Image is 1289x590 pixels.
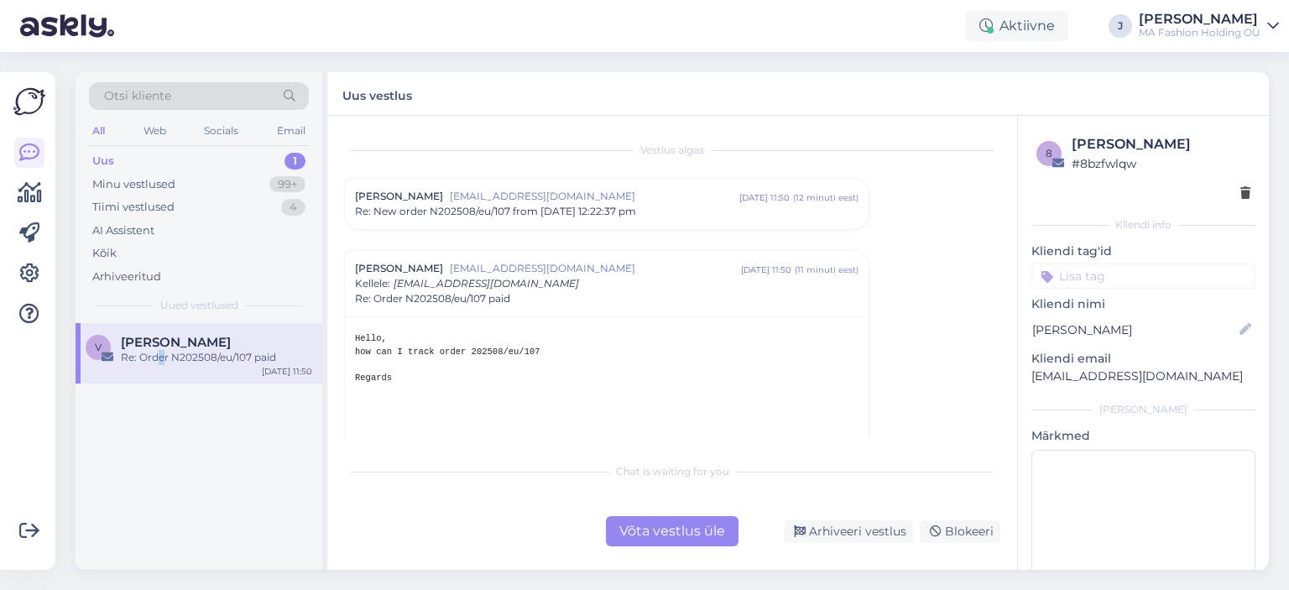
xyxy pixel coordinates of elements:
input: Lisa tag [1031,264,1255,289]
span: Re: Order N202508/eu/107 paid [355,291,510,306]
div: # 8bzfwlqw [1072,154,1250,173]
div: [DATE] 11:50 [739,191,790,204]
div: Email [274,120,309,142]
div: [DATE] 11:50 [262,365,312,378]
a: [PERSON_NAME]MA Fashion Holding OÜ [1139,13,1279,39]
div: Arhiveeritud [92,269,161,285]
p: Kliendi email [1031,350,1255,368]
div: 1 [284,153,305,170]
span: [PERSON_NAME] [355,189,443,204]
div: Aktiivne [966,11,1068,41]
span: Valentina Gradinarska [121,335,231,350]
div: J [1109,14,1132,38]
div: ( 11 minuti eest ) [795,264,858,276]
div: 99+ [269,176,305,193]
span: [EMAIL_ADDRESS][DOMAIN_NAME] [450,189,739,204]
span: [EMAIL_ADDRESS][DOMAIN_NAME] [450,261,741,276]
span: Uued vestlused [160,298,238,313]
div: Blokeeri [920,520,1000,543]
span: [PERSON_NAME] [355,261,443,276]
div: Vestlus algas [344,143,1000,158]
div: Võta vestlus üle [606,516,738,546]
span: Hello, how can I track order 202508/eu/107 Regards [355,333,540,383]
div: ( 12 minuti eest ) [793,191,858,204]
p: Märkmed [1031,427,1255,445]
div: [DATE] 11:50 [741,264,791,276]
span: Kellele : [355,277,390,290]
p: Kliendi tag'id [1031,243,1255,260]
div: AI Assistent [92,222,154,239]
div: [PERSON_NAME] [1139,13,1260,26]
div: Minu vestlused [92,176,175,193]
span: V [95,341,102,353]
input: Lisa nimi [1032,321,1236,339]
div: Re: Order N202508/eu/107 paid [121,350,312,365]
div: [PERSON_NAME] [1072,134,1250,154]
div: [PERSON_NAME] [1031,402,1255,417]
p: [EMAIL_ADDRESS][DOMAIN_NAME] [1031,368,1255,385]
span: Otsi kliente [104,87,171,105]
span: [EMAIL_ADDRESS][DOMAIN_NAME] [394,277,579,290]
div: Arhiveeri vestlus [784,520,913,543]
div: Web [140,120,170,142]
div: Chat is waiting for you [344,464,1000,479]
div: Kliendi info [1031,217,1255,232]
span: 8 [1046,147,1052,159]
label: Uus vestlus [342,82,412,105]
img: Askly Logo [13,86,45,117]
div: All [89,120,108,142]
div: Socials [201,120,242,142]
div: Tiimi vestlused [92,199,175,216]
div: 4 [281,199,305,216]
div: Kõik [92,245,117,262]
span: Re: New order N202508/eu/107 from [DATE] 12:22:37 pm [355,204,636,219]
p: Kliendi nimi [1031,295,1255,313]
div: Uus [92,153,114,170]
div: MA Fashion Holding OÜ [1139,26,1260,39]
